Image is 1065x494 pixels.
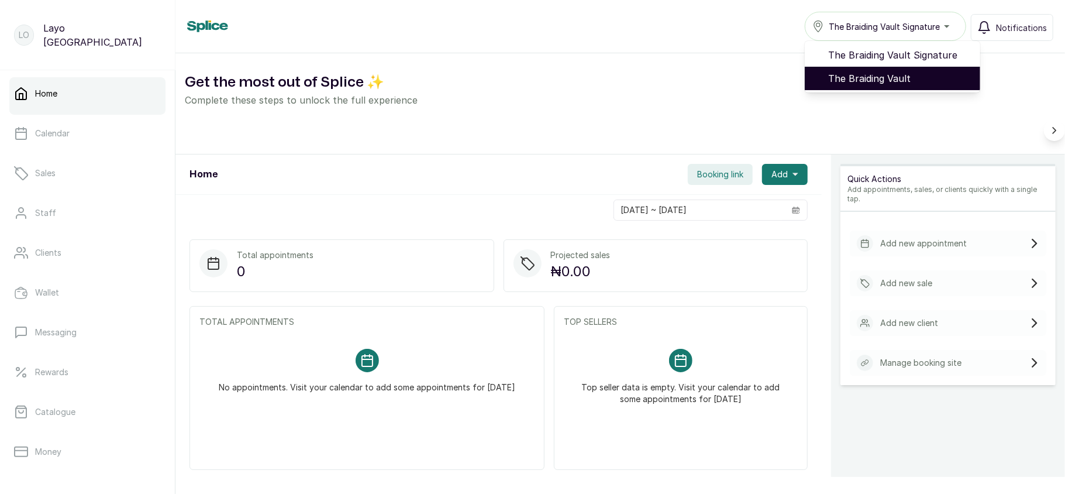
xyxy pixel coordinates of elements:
[828,48,971,62] span: The Braiding Vault Signature
[35,366,68,378] p: Rewards
[996,22,1047,34] span: Notifications
[185,72,1056,93] h2: Get the most out of Splice ✨
[237,261,313,282] p: 0
[9,157,166,190] a: Sales
[847,173,1049,185] p: Quick Actions
[829,20,940,33] span: The Braiding Vault Signature
[35,406,75,418] p: Catalogue
[9,117,166,150] a: Calendar
[9,316,166,349] a: Messaging
[19,29,29,41] p: LO
[189,167,218,181] h1: Home
[219,372,515,393] p: No appointments. Visit your calendar to add some appointments for [DATE]
[880,277,932,289] p: Add new sale
[185,93,1056,107] p: Complete these steps to unlock the full experience
[771,169,788,180] span: Add
[578,372,784,405] p: Top seller data is empty. Visit your calendar to add some appointments for [DATE]
[792,206,800,214] svg: calendar
[805,12,966,41] button: The Braiding Vault Signature
[551,261,611,282] p: ₦0.00
[805,41,980,92] ul: The Braiding Vault Signature
[971,14,1053,41] button: Notifications
[237,249,313,261] p: Total appointments
[762,164,808,185] button: Add
[43,21,161,49] p: Layo [GEOGRAPHIC_DATA]
[35,327,77,338] p: Messaging
[9,276,166,309] a: Wallet
[688,164,753,185] button: Booking link
[199,316,535,328] p: TOTAL APPOINTMENTS
[35,207,56,219] p: Staff
[880,357,961,369] p: Manage booking site
[9,77,166,110] a: Home
[9,435,166,468] a: Money
[35,128,70,139] p: Calendar
[1044,120,1065,141] button: Scroll right
[9,236,166,269] a: Clients
[828,71,971,85] span: The Braiding Vault
[35,167,56,179] p: Sales
[697,169,743,180] span: Booking link
[564,316,798,328] p: TOP SELLERS
[35,287,59,299] p: Wallet
[35,446,61,458] p: Money
[9,197,166,229] a: Staff
[551,249,611,261] p: Projected sales
[9,396,166,428] a: Catalogue
[614,200,785,220] input: Select date
[35,88,57,100] p: Home
[35,247,61,259] p: Clients
[880,238,967,249] p: Add new appointment
[847,185,1049,204] p: Add appointments, sales, or clients quickly with a single tap.
[9,356,166,389] a: Rewards
[880,317,938,329] p: Add new client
